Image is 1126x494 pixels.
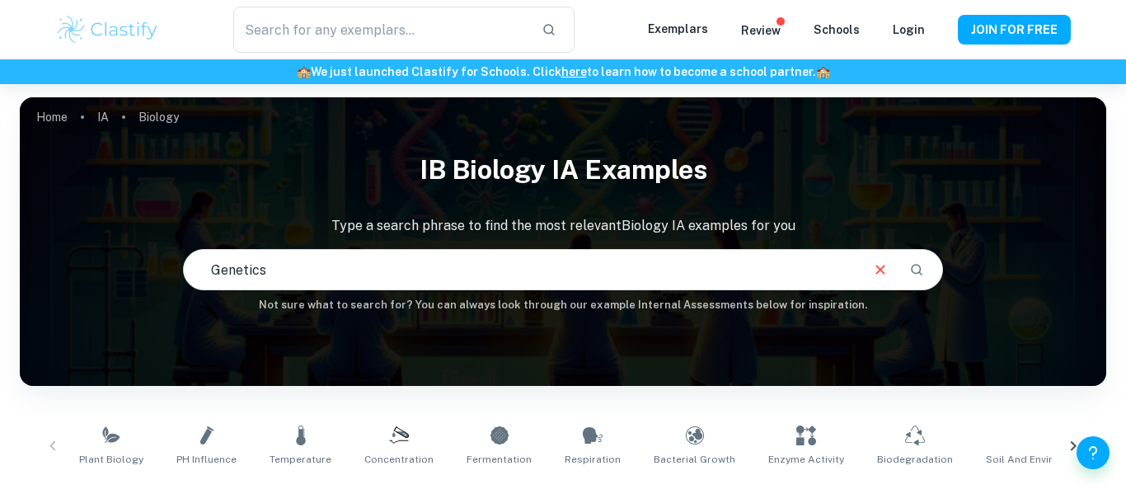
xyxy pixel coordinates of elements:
p: Biology [138,108,179,126]
button: JOIN FOR FREE [958,15,1071,45]
a: Schools [814,23,860,36]
a: here [561,65,587,78]
button: Help and Feedback [1077,436,1110,469]
p: Exemplars [648,20,708,38]
input: E.g. photosynthesis, coffee and protein, HDI and diabetes... [184,247,859,293]
h1: IB Biology IA examples [20,143,1106,196]
button: Clear [865,254,896,285]
a: Login [893,23,925,36]
span: Temperature [270,452,331,467]
h6: Not sure what to search for? You can always look through our example Internal Assessments below f... [20,297,1106,313]
input: Search for any exemplars... [233,7,528,53]
a: Home [36,106,68,129]
span: Fermentation [467,452,532,467]
p: Review [741,21,781,40]
span: Enzyme Activity [768,452,844,467]
span: 🏫 [816,65,830,78]
h6: We just launched Clastify for Schools. Click to learn how to become a school partner. [3,63,1123,81]
button: Search [903,256,931,284]
span: Concentration [364,452,434,467]
span: Respiration [565,452,621,467]
span: pH Influence [176,452,237,467]
img: Clastify logo [55,13,160,46]
a: IA [97,106,109,129]
span: Plant Biology [79,452,143,467]
span: Biodegradation [877,452,953,467]
span: 🏫 [297,65,311,78]
p: Type a search phrase to find the most relevant Biology IA examples for you [20,216,1106,236]
span: Bacterial Growth [654,452,735,467]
